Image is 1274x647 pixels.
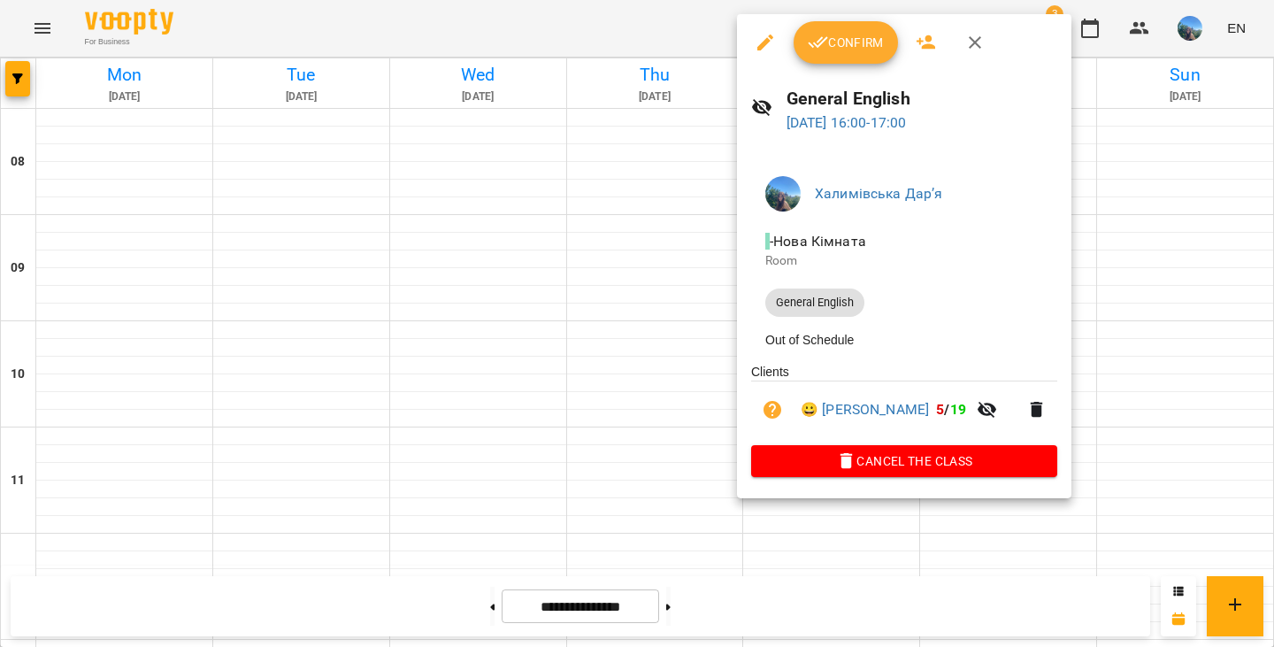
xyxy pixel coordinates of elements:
[765,295,864,311] span: General English
[765,176,801,212] img: a7d4f18d439b15bc62280586adbb99de.jpg
[751,445,1057,477] button: Cancel the class
[765,233,870,250] span: - Нова Кімната
[787,85,1058,112] h6: General English
[751,389,794,431] button: Unpaid. Bill the attendance?
[950,401,966,418] span: 19
[751,324,1057,356] li: Out of Schedule
[765,252,1043,270] p: Room
[794,21,898,64] button: Confirm
[801,399,929,420] a: 😀 [PERSON_NAME]
[808,32,884,53] span: Confirm
[787,114,907,131] a: [DATE] 16:00-17:00
[751,363,1057,445] ul: Clients
[936,401,944,418] span: 5
[936,401,966,418] b: /
[765,451,1043,472] span: Cancel the class
[815,185,943,202] a: Халимівська Дарʼя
